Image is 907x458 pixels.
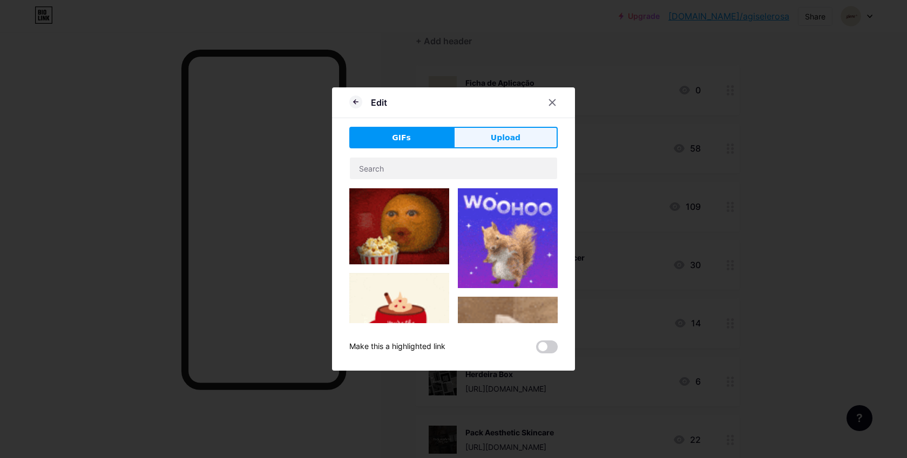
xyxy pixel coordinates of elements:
img: Gihpy [349,273,449,373]
img: Gihpy [458,188,558,288]
button: GIFs [349,127,453,148]
span: Upload [491,132,520,143]
span: GIFs [392,132,411,143]
div: Edit [371,96,387,109]
input: Search [350,158,557,179]
button: Upload [453,127,558,148]
img: Gihpy [349,188,449,264]
div: Make this a highlighted link [349,340,445,353]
